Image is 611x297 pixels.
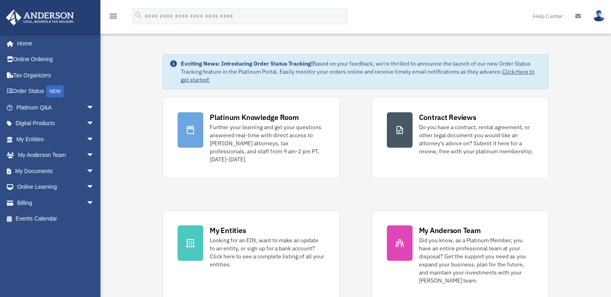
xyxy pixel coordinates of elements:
[210,112,299,122] div: Platinum Knowledge Room
[210,225,246,235] div: My Entities
[372,97,549,178] a: Contract Reviews Do you have a contract, rental agreement, or other legal document you would like...
[86,195,102,211] span: arrow_drop_down
[163,97,339,178] a: Platinum Knowledge Room Further your learning and get your questions answered real-time with dire...
[6,52,106,68] a: Online Ordering
[419,236,534,285] div: Did you know, as a Platinum Member, you have an entire professional team at your disposal? Get th...
[6,115,106,132] a: Digital Productsarrow_drop_down
[181,68,535,83] a: Click Here to get started!
[210,236,325,268] div: Looking for an EIN, want to make an update to an entity, or sign up for a bank account? Click her...
[6,131,106,147] a: My Entitiesarrow_drop_down
[86,99,102,116] span: arrow_drop_down
[419,112,476,122] div: Contract Reviews
[86,115,102,132] span: arrow_drop_down
[4,10,76,25] img: Anderson Advisors Platinum Portal
[593,10,605,22] img: User Pic
[6,147,106,163] a: My Anderson Teamarrow_drop_down
[419,123,534,155] div: Do you have a contract, rental agreement, or other legal document you would like an attorney's ad...
[108,11,118,21] i: menu
[6,99,106,115] a: Platinum Q&Aarrow_drop_down
[46,85,64,97] div: NEW
[6,67,106,83] a: Tax Organizers
[86,179,102,196] span: arrow_drop_down
[181,60,542,84] div: Based on your feedback, we're thrilled to announce the launch of our new Order Status Tracking fe...
[181,60,313,67] strong: Exciting News: Introducing Order Status Tracking!
[419,225,481,235] div: My Anderson Team
[6,163,106,179] a: My Documentsarrow_drop_down
[210,123,325,163] div: Further your learning and get your questions answered real-time with direct access to [PERSON_NAM...
[86,163,102,179] span: arrow_drop_down
[86,131,102,148] span: arrow_drop_down
[6,179,106,195] a: Online Learningarrow_drop_down
[6,211,106,227] a: Events Calendar
[134,11,143,20] i: search
[6,195,106,211] a: Billingarrow_drop_down
[6,83,106,100] a: Order StatusNEW
[108,14,118,21] a: menu
[6,35,102,52] a: Home
[86,147,102,164] span: arrow_drop_down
